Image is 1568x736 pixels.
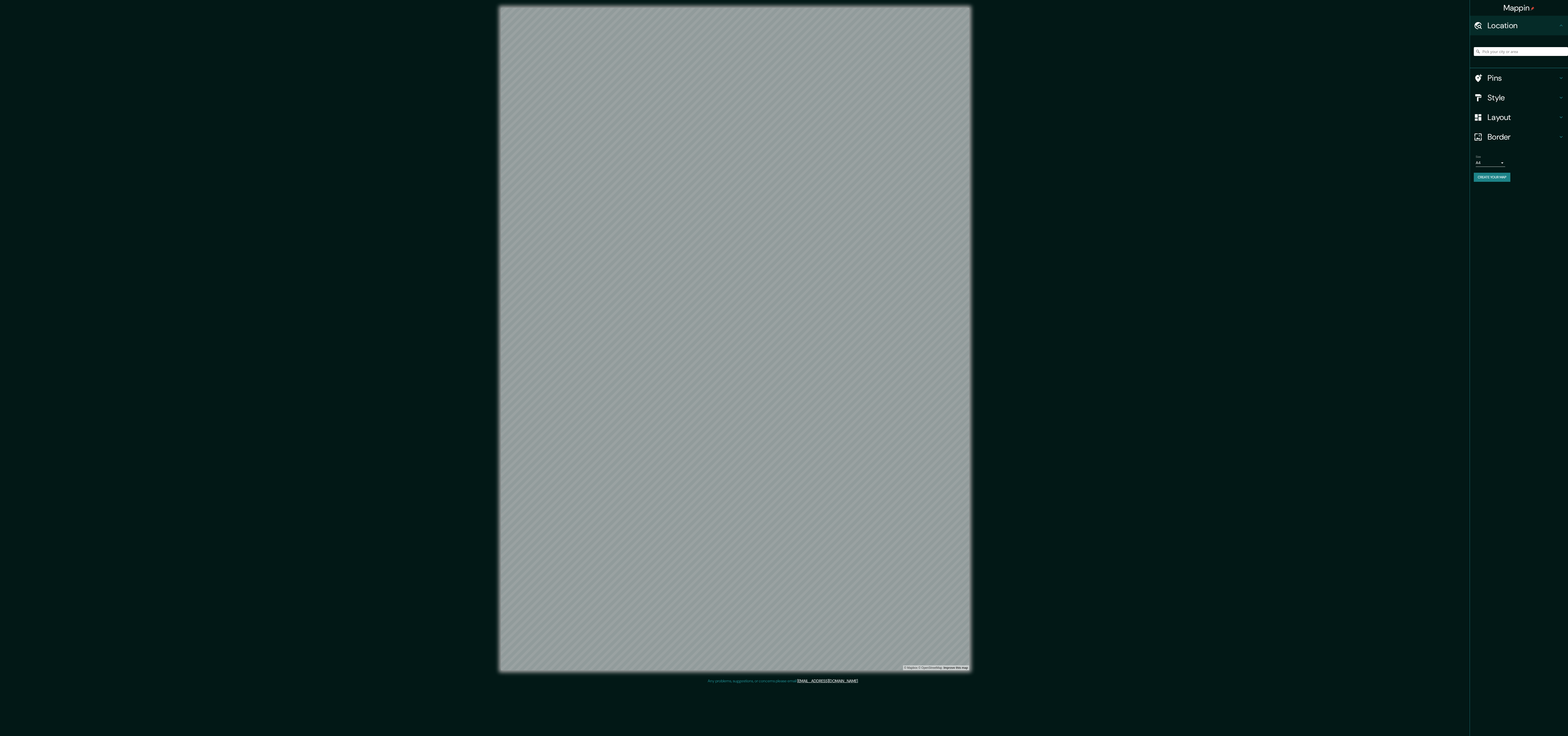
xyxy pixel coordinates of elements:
[1488,132,1558,142] h4: Border
[1488,112,1558,122] h4: Layout
[1488,73,1558,83] h4: Pins
[1470,107,1568,127] div: Layout
[859,678,860,684] div: .
[797,678,858,683] a: [EMAIL_ADDRESS][DOMAIN_NAME]
[1470,16,1568,35] div: Location
[1503,3,1535,13] h4: Mappin
[1470,68,1568,88] div: Pins
[501,8,969,670] canvas: Map
[1476,155,1481,159] label: Size
[943,666,968,670] a: Map feedback
[1488,21,1558,30] h4: Location
[904,666,918,670] a: Mapbox
[708,678,859,684] p: Any problems, suggestions, or concerns please email .
[1530,7,1534,11] img: pin-icon.png
[1474,173,1510,182] button: Create your map
[1470,127,1568,147] div: Border
[1470,88,1568,107] div: Style
[1474,47,1568,56] input: Pick your city or area
[918,666,942,670] a: OpenStreetMap
[1488,93,1558,103] h4: Style
[1476,159,1505,167] div: A4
